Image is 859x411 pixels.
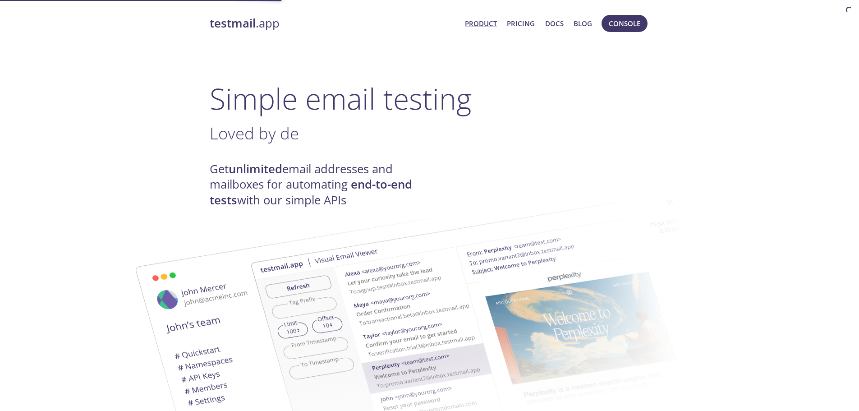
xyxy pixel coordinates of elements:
h4: Get email addresses and mailboxes for automating with our simple APIs [210,162,430,208]
a: testmail.app [210,16,458,31]
h1: Simple email testing [210,81,650,116]
a: Product [465,18,497,29]
a: Docs [545,18,564,29]
button: Console [602,15,648,32]
span: Loved by de [210,122,299,144]
strong: end-to-end tests [210,176,412,208]
a: Blog [574,18,592,29]
span: Console [609,18,640,29]
strong: testmail [210,15,256,31]
strong: unlimited [229,161,282,177]
a: Pricing [507,18,535,29]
